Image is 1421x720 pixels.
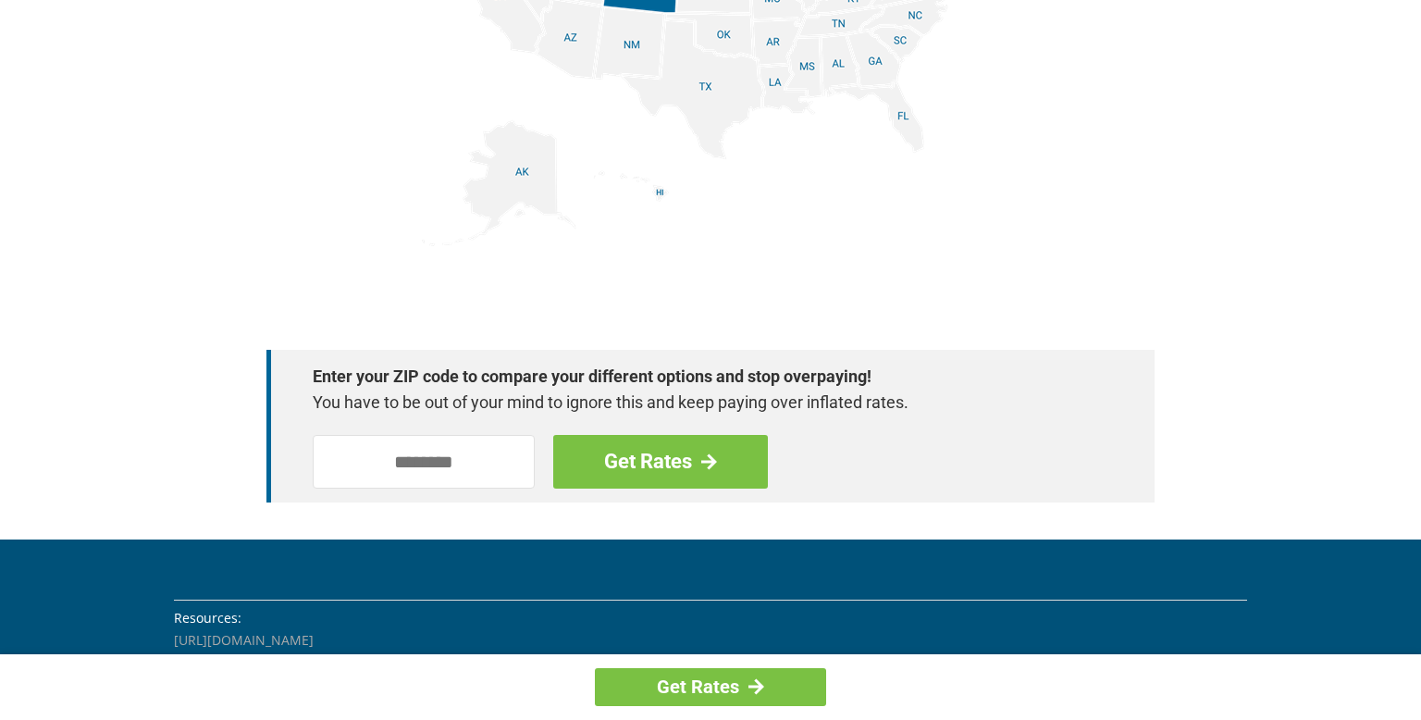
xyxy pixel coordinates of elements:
[313,364,1090,390] strong: Enter your ZIP code to compare your different options and stop overpaying!
[595,668,826,706] a: Get Rates
[174,631,314,649] a: [URL][DOMAIN_NAME]
[553,435,768,489] a: Get Rates
[313,390,1090,416] p: You have to be out of your mind to ignore this and keep paying over inflated rates.
[174,652,314,669] a: [URL][DOMAIN_NAME]
[174,608,1247,628] li: Resources:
